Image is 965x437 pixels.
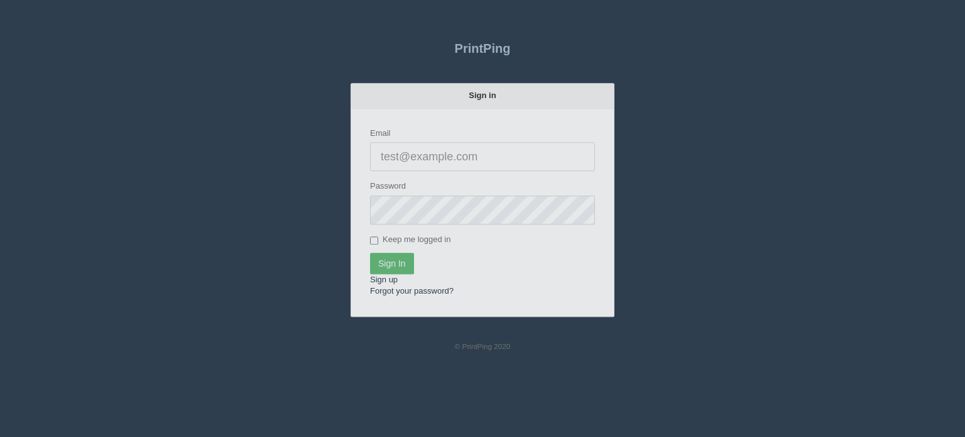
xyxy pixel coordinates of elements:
[469,89,496,99] strong: Sign in
[351,31,614,63] a: PrintPing
[370,141,595,170] input: test@example.com
[370,233,450,245] label: Keep me logged in
[455,342,511,350] small: © PrintPing 2020
[370,252,414,273] input: Sign In
[370,235,378,243] input: Keep me logged in
[370,179,406,191] label: Password
[370,285,454,294] a: Forgot your password?
[370,126,391,138] label: Email
[370,274,398,283] a: Sign up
